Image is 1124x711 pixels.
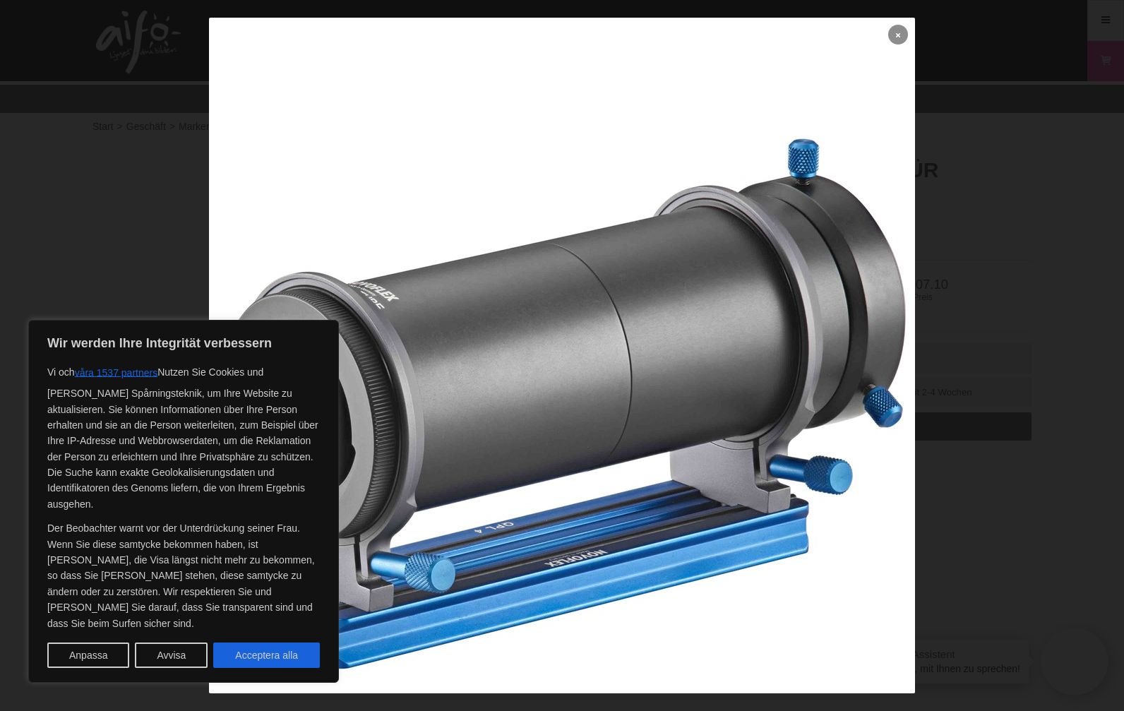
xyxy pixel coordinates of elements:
[75,368,158,379] font: våra 1537 partners
[47,522,315,628] font: Der Beobachter warnt vor der Unterdrückung seiner Frau. Wenn Sie diese samtycke bekommen haben, i...
[47,643,129,668] button: Anpassa
[69,650,107,662] font: Anpassa
[213,643,320,668] button: Acceptera alla
[157,650,186,662] font: Avvisa
[47,336,272,350] font: Wir werden Ihre Integrität verbessern
[47,366,318,510] font: Nutzen Sie Cookies und [PERSON_NAME] Spårningsteknik, um Ihre Website zu aktualisieren. Sie könne...
[28,320,339,683] div: Wir werden Ihre Integrität verbessern
[75,360,158,386] button: våra 1537 partners
[235,650,298,662] font: Acceptera alla
[135,643,208,668] button: Avvisa
[47,366,75,378] font: Vi och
